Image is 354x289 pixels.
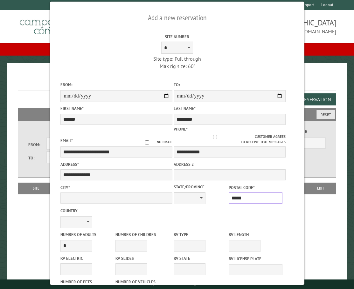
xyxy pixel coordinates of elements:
[229,256,282,262] label: RV License Plate
[60,255,114,261] label: RV Electric
[229,185,282,191] label: Postal Code
[60,12,294,24] h2: Add a new reservation
[18,12,97,37] img: Campground Commander
[28,128,101,135] label: Dates
[115,279,169,285] label: Number of Vehicles
[229,232,282,238] label: RV Length
[174,161,286,167] label: Address 2
[175,135,255,139] input: Customer agrees to receive text messages
[137,140,157,144] input: No email
[28,155,46,161] label: To:
[141,282,213,286] small: © Campground Commander LLC. All rights reserved.
[121,55,233,62] div: Site type: Pull through
[174,105,286,111] label: Last Name
[282,93,336,105] button: Add a Reservation
[18,108,337,120] h2: Filters
[121,34,233,40] label: Site Number
[60,208,172,214] label: Country
[60,185,172,191] label: City
[60,82,172,88] label: From:
[305,183,336,194] th: Edit
[28,142,46,148] label: From:
[174,126,188,132] label: Phone
[174,232,227,238] label: RV Type
[174,134,286,145] label: Customer agrees to receive text messages
[18,73,337,91] h1: Reservations
[174,82,286,88] label: To:
[174,184,227,190] label: State/Province
[60,279,114,285] label: Number of Pets
[21,183,52,194] th: Site
[121,63,233,70] div: Max rig size: 60'
[316,110,335,119] button: Reset
[115,255,169,261] label: RV Slides
[60,105,172,111] label: First Name
[60,138,73,143] label: Email
[174,255,227,261] label: RV State
[115,232,169,238] label: Number of Children
[137,139,172,145] label: No email
[60,161,172,167] label: Address
[60,232,114,238] label: Number of Adults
